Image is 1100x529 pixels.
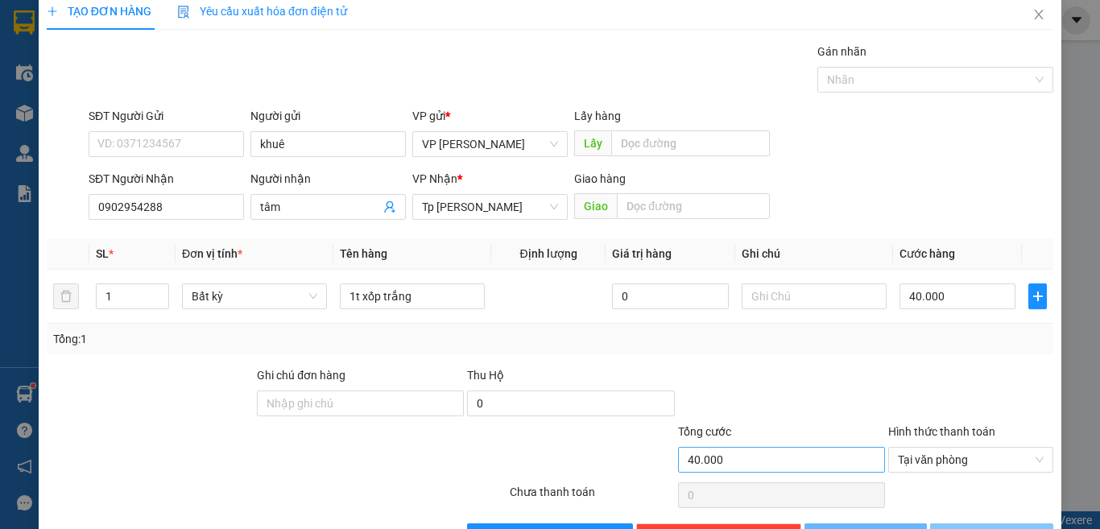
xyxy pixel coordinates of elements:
span: user-add [383,200,396,213]
button: plus [1028,283,1047,309]
span: Giá trị hàng [612,247,672,260]
label: Gán nhãn [817,45,866,58]
span: Bất kỳ [192,284,317,308]
input: Ghi chú đơn hàng [257,391,464,416]
b: [PERSON_NAME] [20,104,91,180]
th: Ghi chú [735,238,893,270]
img: logo.jpg [175,20,213,59]
label: Ghi chú đơn hàng [257,369,345,382]
span: Thu Hộ [467,369,504,382]
span: VP Nhận [412,172,457,185]
li: (c) 2017 [135,76,221,97]
span: Đơn vị tính [182,247,242,260]
div: Chưa thanh toán [508,483,676,511]
div: SĐT Người Gửi [89,107,244,125]
span: TẠO ĐƠN HÀNG [47,5,151,18]
input: Dọc đường [611,130,770,156]
div: Tổng: 1 [53,330,426,348]
div: SĐT Người Nhận [89,170,244,188]
span: Tp Hồ Chí Minh [422,195,558,219]
span: Lấy [574,130,611,156]
span: Cước hàng [899,247,955,260]
input: Ghi Chú [742,283,887,309]
span: Yêu cầu xuất hóa đơn điện tử [177,5,347,18]
span: Giao [574,193,617,219]
span: SL [96,247,109,260]
span: plus [1029,290,1046,303]
input: 0 [612,283,728,309]
b: [DOMAIN_NAME] [135,61,221,74]
span: Giao hàng [574,172,626,185]
input: VD: Bàn, Ghế [340,283,485,309]
div: VP gửi [412,107,568,125]
span: plus [47,6,58,17]
span: Tổng cước [678,425,731,438]
div: Người nhận [250,170,406,188]
label: Hình thức thanh toán [888,425,995,438]
span: Lấy hàng [574,110,621,122]
span: VP Phan Rang [422,132,558,156]
b: Gửi khách hàng [99,23,159,99]
span: close [1032,8,1045,21]
span: Tên hàng [340,247,387,260]
div: Người gửi [250,107,406,125]
span: Định lượng [519,247,577,260]
img: icon [177,6,190,19]
button: delete [53,283,79,309]
input: Dọc đường [617,193,770,219]
span: Tại văn phòng [898,448,1044,472]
